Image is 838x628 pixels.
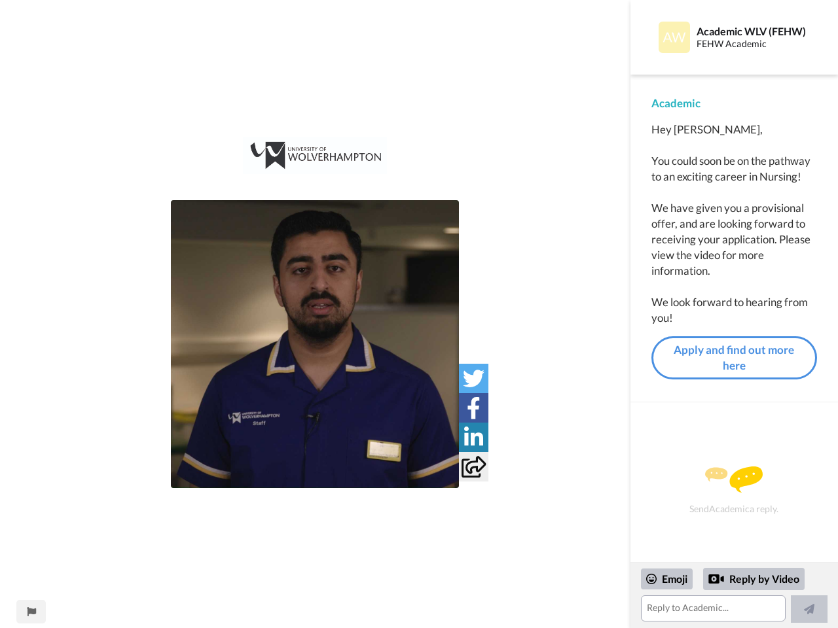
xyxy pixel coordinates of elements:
div: Emoji [641,568,693,589]
div: Reply by Video [708,571,724,587]
img: c0db3496-36db-47dd-bc5f-9f3a1f8391a7 [243,137,387,174]
a: Apply and find out more here [651,336,817,380]
div: Send Academic a reply. [648,425,820,555]
div: Academic [651,96,817,111]
img: a38b7c2b-241d-42df-b102-b264af39dbb0-thumb.jpg [171,200,459,488]
div: Academic WLV (FEHW) [697,25,816,37]
div: Hey [PERSON_NAME], You could soon be on the pathway to an exciting career in Nursing! We have giv... [651,122,817,326]
img: Profile Image [659,22,690,53]
div: FEHW Academic [697,39,816,50]
div: Reply by Video [703,568,805,590]
img: message.svg [705,466,763,493]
